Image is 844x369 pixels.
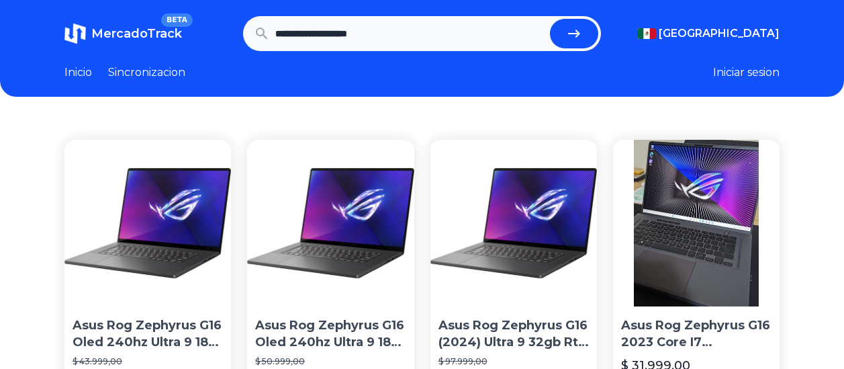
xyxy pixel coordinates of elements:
button: Iniciar sesion [713,65,780,81]
p: $ 43.999,00 [73,356,223,367]
span: MercadoTrack [91,26,182,41]
img: Asus Rog Zephyrus G16 Oled 240hz Ultra 9 185h Rtx 4070 1tb [247,140,414,306]
span: BETA [161,13,193,27]
p: $ 97.999,00 [438,356,589,367]
p: Asus Rog Zephyrus G16 (2024) Ultra 9 32gb Rtx 4090 2tb Ssd [438,317,589,351]
p: Asus Rog Zephyrus G16 Oled 240hz Ultra 9 185h Rtx 4070 1tb [73,317,223,351]
img: Asus Rog Zephyrus G16 2023 Core I7 Generación 13 Rtx 4060 [613,140,780,306]
p: $ 50.999,00 [255,356,406,367]
a: Sincronizacion [108,65,185,81]
a: Inicio [64,65,92,81]
button: [GEOGRAPHIC_DATA] [637,26,780,42]
img: MercadoTrack [64,23,86,44]
p: Asus Rog Zephyrus G16 2023 Core I7 Generación 13 Rtx 4060 [621,317,771,351]
img: Asus Rog Zephyrus G16 (2024) Ultra 9 32gb Rtx 4090 2tb Ssd [430,140,597,306]
img: Asus Rog Zephyrus G16 Oled 240hz Ultra 9 185h Rtx 4070 1tb [64,140,231,306]
p: Asus Rog Zephyrus G16 Oled 240hz Ultra 9 185h Rtx 4070 1tb [255,317,406,351]
span: [GEOGRAPHIC_DATA] [659,26,780,42]
img: Mexico [637,28,656,39]
a: MercadoTrackBETA [64,23,182,44]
